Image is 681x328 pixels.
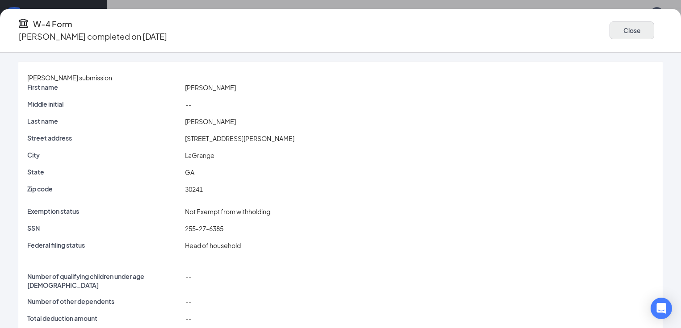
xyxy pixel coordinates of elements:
span: LaGrange [185,151,214,159]
p: Total deduction amount [27,314,181,323]
span: [PERSON_NAME] [185,83,236,91]
p: Exemption status [27,207,181,216]
span: [PERSON_NAME] [185,117,236,125]
p: City [27,150,181,159]
span: Not Exempt from withholding [185,208,270,216]
svg: TaxGovernmentIcon [18,18,29,29]
p: Zip code [27,184,181,193]
span: Head of household [185,241,241,249]
p: Street address [27,133,181,142]
p: SSN [27,224,181,233]
p: State [27,167,181,176]
span: [STREET_ADDRESS][PERSON_NAME] [185,134,294,142]
p: Middle initial [27,100,181,108]
span: GA [185,168,194,176]
p: Federal filing status [27,241,181,249]
button: Close [610,21,654,39]
span: -- [185,315,191,323]
p: Number of other dependents [27,297,181,306]
span: 255-27-6385 [185,224,223,233]
div: Open Intercom Messenger [651,298,672,319]
span: -- [185,298,191,306]
span: -- [185,273,191,281]
p: First name [27,83,181,91]
h4: W-4 Form [33,18,72,30]
p: Last name [27,116,181,125]
p: Number of qualifying children under age [DEMOGRAPHIC_DATA] [27,272,181,290]
span: -- [185,100,191,108]
span: [PERSON_NAME] submission [27,74,112,82]
span: 30241 [185,185,203,193]
p: [PERSON_NAME] completed on [DATE] [19,30,167,43]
